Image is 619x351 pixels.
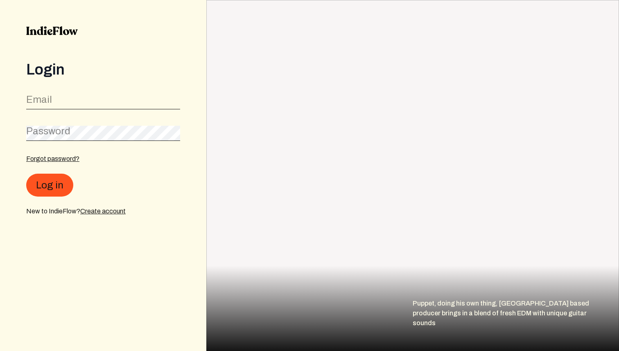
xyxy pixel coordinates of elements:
div: Login [26,61,180,78]
div: New to IndieFlow? [26,206,180,216]
label: Email [26,93,52,106]
img: indieflow-logo-black.svg [26,26,78,35]
div: Puppet, doing his own thing, [GEOGRAPHIC_DATA] based producer brings in a blend of fresh EDM with... [413,299,619,351]
label: Password [26,125,70,138]
a: Create account [80,208,126,215]
a: Forgot password? [26,155,79,162]
button: Log in [26,174,73,197]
